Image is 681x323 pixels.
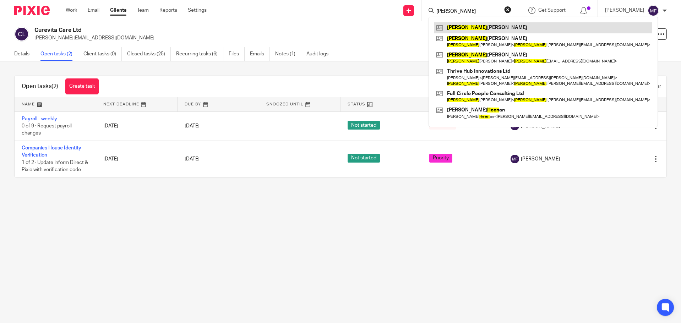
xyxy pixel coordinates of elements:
[96,141,178,177] td: [DATE]
[83,47,122,61] a: Client tasks (0)
[348,102,365,106] span: Status
[185,124,200,128] span: [DATE]
[504,6,511,13] button: Clear
[14,47,35,61] a: Details
[51,83,58,89] span: (2)
[605,7,644,14] p: [PERSON_NAME]
[275,47,301,61] a: Notes (1)
[34,34,570,42] p: [PERSON_NAME][EMAIL_ADDRESS][DOMAIN_NAME]
[348,121,380,130] span: Not started
[188,7,207,14] a: Settings
[110,7,126,14] a: Clients
[88,7,99,14] a: Email
[96,111,178,141] td: [DATE]
[159,7,177,14] a: Reports
[22,160,88,173] span: 1 of 2 · Update Inform Direct & Pixie with verification code
[521,155,560,163] span: [PERSON_NAME]
[34,27,463,34] h2: Curevita Care Ltd
[306,47,334,61] a: Audit logs
[185,157,200,161] span: [DATE]
[266,102,304,106] span: Snoozed Until
[176,47,223,61] a: Recurring tasks (6)
[250,47,270,61] a: Emails
[22,116,57,121] a: Payroll - weekly
[66,7,77,14] a: Work
[429,154,452,163] span: Priority
[65,78,99,94] a: Create task
[40,47,78,61] a: Open tasks (2)
[137,7,149,14] a: Team
[538,8,566,13] span: Get Support
[127,47,171,61] a: Closed tasks (25)
[22,146,81,158] a: Companies House Identity Verification
[511,155,519,163] img: svg%3E
[22,83,58,90] h1: Open tasks
[229,47,245,61] a: Files
[436,9,500,15] input: Search
[14,6,50,15] img: Pixie
[14,27,29,42] img: svg%3E
[348,154,380,163] span: Not started
[22,124,72,136] span: 0 of 9 · Request payroll changes
[648,5,659,16] img: svg%3E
